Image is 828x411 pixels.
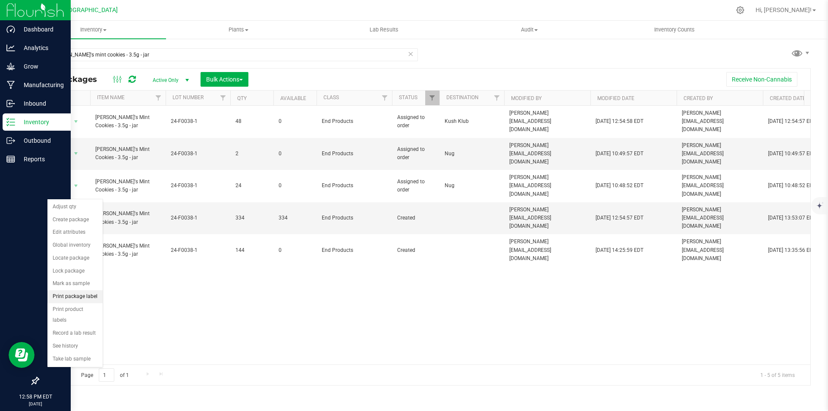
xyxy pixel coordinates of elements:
[15,117,67,127] p: Inventory
[4,393,67,401] p: 12:58 PM EDT
[206,76,243,83] span: Bulk Actions
[47,239,103,252] li: Global inventory
[768,214,816,222] span: [DATE] 13:53:07 EDT
[74,368,136,382] span: Page of 1
[235,117,268,125] span: 48
[322,117,387,125] span: End Products
[322,246,387,254] span: End Products
[457,26,602,34] span: Audit
[768,117,816,125] span: [DATE] 12:54:57 EDT
[753,368,802,381] span: 1 - 5 of 5 items
[378,91,392,105] a: Filter
[682,141,758,166] span: [PERSON_NAME][EMAIL_ADDRESS][DOMAIN_NAME]
[509,141,585,166] span: [PERSON_NAME][EMAIL_ADDRESS][DOMAIN_NAME]
[15,43,67,53] p: Analytics
[735,6,746,14] div: Manage settings
[21,21,166,39] a: Inventory
[47,290,103,303] li: Print package label
[323,94,339,100] a: Class
[95,113,160,130] span: [PERSON_NAME]'s Mint Cookies - 3.5g - jar
[6,99,15,108] inline-svg: Inbound
[15,98,67,109] p: Inbound
[279,150,311,158] span: 0
[6,155,15,163] inline-svg: Reports
[279,117,311,125] span: 0
[95,210,160,226] span: [PERSON_NAME]'s Mint Cookies - 3.5g - jar
[95,242,160,258] span: [PERSON_NAME]'s Mint Cookies - 3.5g - jar
[682,206,758,231] span: [PERSON_NAME][EMAIL_ADDRESS][DOMAIN_NAME]
[509,206,585,231] span: [PERSON_NAME][EMAIL_ADDRESS][DOMAIN_NAME]
[95,145,160,162] span: [PERSON_NAME]'s Mint Cookies - 3.5g - jar
[6,136,15,145] inline-svg: Outbound
[171,117,225,125] span: 24-F0038-1
[47,340,103,353] li: See history
[509,238,585,263] span: [PERSON_NAME][EMAIL_ADDRESS][DOMAIN_NAME]
[15,135,67,146] p: Outbound
[15,24,67,35] p: Dashboard
[59,6,118,14] span: [GEOGRAPHIC_DATA]
[397,113,434,130] span: Assigned to order
[166,26,311,34] span: Plants
[97,94,125,100] a: Item Name
[602,21,747,39] a: Inventory Counts
[425,91,439,105] a: Filter
[509,109,585,134] span: [PERSON_NAME][EMAIL_ADDRESS][DOMAIN_NAME]
[397,246,434,254] span: Created
[171,182,225,190] span: 24-F0038-1
[47,327,103,340] li: Record a lab result
[768,150,816,158] span: [DATE] 10:49:57 EDT
[445,150,499,158] span: Nug
[596,117,643,125] span: [DATE] 12:54:58 EDT
[768,182,816,190] span: [DATE] 10:48:52 EDT
[596,246,643,254] span: [DATE] 14:25:59 EDT
[682,238,758,263] span: [PERSON_NAME][EMAIL_ADDRESS][DOMAIN_NAME]
[397,178,434,194] span: Assigned to order
[171,246,225,254] span: 24-F0038-1
[596,150,643,158] span: [DATE] 10:49:57 EDT
[15,154,67,164] p: Reports
[235,150,268,158] span: 2
[322,150,387,158] span: End Products
[47,353,103,366] li: Take lab sample
[445,182,499,190] span: Nug
[38,48,418,61] input: Search Package ID, Item Name, SKU, Lot or Part Number...
[6,25,15,34] inline-svg: Dashboard
[279,214,311,222] span: 334
[201,72,248,87] button: Bulk Actions
[6,44,15,52] inline-svg: Analytics
[509,173,585,198] span: [PERSON_NAME][EMAIL_ADDRESS][DOMAIN_NAME]
[768,246,816,254] span: [DATE] 13:35:56 EDT
[71,116,82,128] span: select
[726,72,797,87] button: Receive Non-Cannabis
[47,213,103,226] li: Create package
[4,401,67,407] p: [DATE]
[47,201,103,213] li: Adjust qty
[596,182,643,190] span: [DATE] 10:48:52 EDT
[151,91,166,105] a: Filter
[47,265,103,278] li: Lock package
[47,252,103,265] li: Locate package
[216,91,230,105] a: Filter
[397,145,434,162] span: Assigned to order
[682,109,758,134] span: [PERSON_NAME][EMAIL_ADDRESS][DOMAIN_NAME]
[322,182,387,190] span: End Products
[399,94,417,100] a: Status
[457,21,602,39] a: Audit
[47,303,103,327] li: Print product labels
[6,62,15,71] inline-svg: Grow
[408,48,414,60] span: Clear
[171,214,225,222] span: 24-F0038-1
[71,147,82,160] span: select
[279,182,311,190] span: 0
[446,94,479,100] a: Destination
[45,75,106,84] span: All Packages
[71,180,82,192] span: select
[756,6,812,13] span: Hi, [PERSON_NAME]!
[9,342,34,368] iframe: Resource center
[235,182,268,190] span: 24
[597,95,634,101] a: Modified Date
[47,277,103,290] li: Mark as sample
[358,26,410,34] span: Lab Results
[95,178,160,194] span: [PERSON_NAME]'s Mint Cookies - 3.5g - jar
[511,95,542,101] a: Modified By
